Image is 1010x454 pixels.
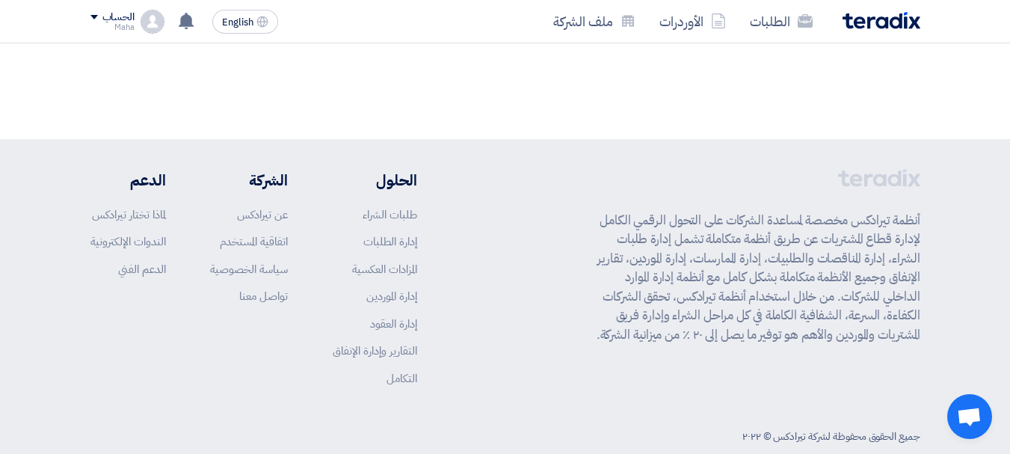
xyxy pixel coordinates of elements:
div: الحساب [102,11,135,24]
a: عن تيرادكس [237,206,288,223]
li: الحلول [333,169,417,191]
button: English [212,10,278,34]
a: التقارير وإدارة الإنفاق [333,343,417,359]
p: أنظمة تيرادكس مخصصة لمساعدة الشركات على التحول الرقمي الكامل لإدارة قطاع المشتريات عن طريق أنظمة ... [588,211,920,345]
a: المزادات العكسية [352,261,417,277]
a: التكامل [387,370,417,387]
a: الأوردرات [647,4,738,39]
a: تواصل معنا [239,288,288,304]
a: إدارة الموردين [366,288,417,304]
a: إدارة العقود [370,316,417,332]
a: ملف الشركة [541,4,647,39]
a: طلبات الشراء [363,206,417,223]
div: جميع الحقوق محفوظة لشركة تيرادكس © ٢٠٢٢ [742,429,920,444]
a: سياسة الخصوصية [210,261,288,277]
a: لماذا تختار تيرادكس [92,206,166,223]
a: Open chat [947,394,992,439]
a: الندوات الإلكترونية [90,233,166,250]
a: الطلبات [738,4,825,39]
a: اتفاقية المستخدم [220,233,288,250]
img: Teradix logo [843,12,920,29]
div: Maha [90,23,135,31]
a: إدارة الطلبات [363,233,417,250]
li: الشركة [210,169,288,191]
li: الدعم [90,169,166,191]
span: English [222,17,253,28]
img: profile_test.png [141,10,164,34]
a: الدعم الفني [118,261,166,277]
